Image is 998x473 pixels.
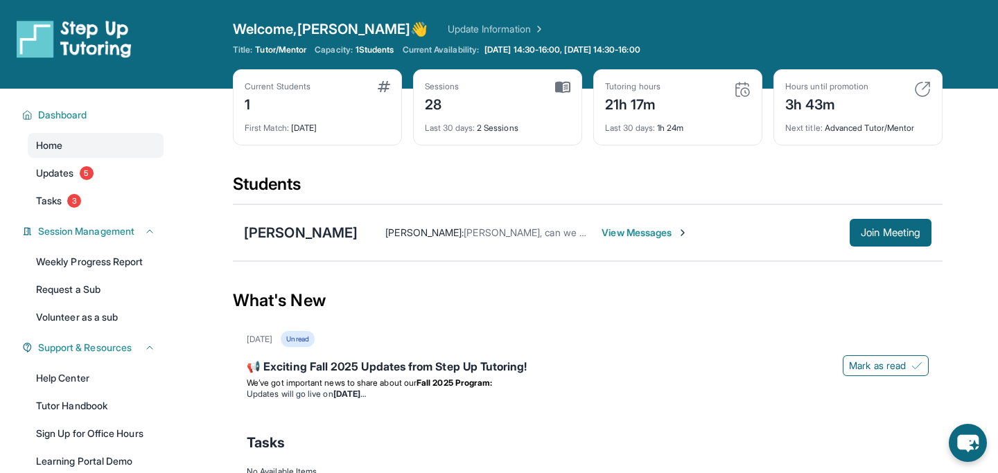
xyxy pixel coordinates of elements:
[245,114,390,134] div: [DATE]
[785,123,823,133] span: Next title :
[911,360,922,371] img: Mark as read
[33,341,155,355] button: Support & Resources
[425,123,475,133] span: Last 30 days :
[602,226,688,240] span: View Messages
[33,108,155,122] button: Dashboard
[247,334,272,345] div: [DATE]
[28,421,164,446] a: Sign Up for Office Hours
[36,166,74,180] span: Updates
[28,188,164,213] a: Tasks3
[850,219,931,247] button: Join Meeting
[247,358,929,377] div: 📢 Exciting Fall 2025 Updates from Step Up Tutoring!
[247,433,285,452] span: Tasks
[233,173,943,204] div: Students
[36,139,62,152] span: Home
[849,359,906,373] span: Mark as read
[233,270,943,331] div: What's New
[245,81,310,92] div: Current Students
[245,92,310,114] div: 1
[28,161,164,186] a: Updates5
[861,229,920,237] span: Join Meeting
[531,22,545,36] img: Chevron Right
[247,377,417,388] span: We’ve got important news to share about our
[843,355,929,376] button: Mark as read
[356,44,394,55] span: 1 Students
[734,81,751,98] img: card
[33,224,155,238] button: Session Management
[605,81,660,92] div: Tutoring hours
[38,224,134,238] span: Session Management
[28,305,164,330] a: Volunteer as a sub
[677,227,688,238] img: Chevron-Right
[80,166,94,180] span: 5
[425,81,459,92] div: Sessions
[28,366,164,391] a: Help Center
[425,114,570,134] div: 2 Sessions
[233,19,428,39] span: Welcome, [PERSON_NAME] 👋
[28,249,164,274] a: Weekly Progress Report
[605,123,655,133] span: Last 30 days :
[38,108,87,122] span: Dashboard
[417,377,492,388] strong: Fall 2025 Program:
[464,226,771,238] span: [PERSON_NAME], can we meet sometime [DATE], if you are available?
[17,19,132,58] img: logo
[605,92,660,114] div: 21h 17m
[28,393,164,418] a: Tutor Handbook
[484,44,640,55] span: [DATE] 14:30-16:00, [DATE] 14:30-16:00
[403,44,479,55] span: Current Availability:
[949,424,987,462] button: chat-button
[255,44,306,55] span: Tutor/Mentor
[555,81,570,93] img: card
[281,331,314,347] div: Unread
[247,389,929,400] li: Updates will go live on
[245,123,289,133] span: First Match :
[244,223,358,242] div: [PERSON_NAME]
[785,92,868,114] div: 3h 43m
[605,114,751,134] div: 1h 24m
[28,277,164,302] a: Request a Sub
[914,81,931,98] img: card
[67,194,81,208] span: 3
[785,81,868,92] div: Hours until promotion
[315,44,353,55] span: Capacity:
[378,81,390,92] img: card
[333,389,366,399] strong: [DATE]
[448,22,545,36] a: Update Information
[233,44,252,55] span: Title:
[28,133,164,158] a: Home
[38,341,132,355] span: Support & Resources
[425,92,459,114] div: 28
[385,226,464,238] span: [PERSON_NAME] :
[785,114,931,134] div: Advanced Tutor/Mentor
[482,44,643,55] a: [DATE] 14:30-16:00, [DATE] 14:30-16:00
[36,194,62,208] span: Tasks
